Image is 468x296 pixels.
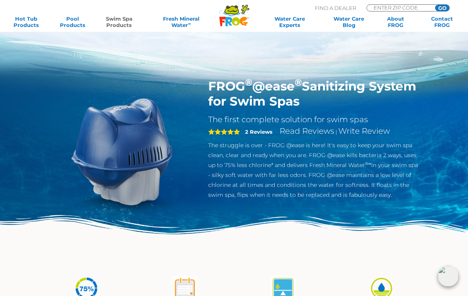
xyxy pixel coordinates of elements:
[148,15,215,28] a: Fresh MineralWater∞
[438,266,458,286] img: openIcon
[208,129,240,135] span: 5
[378,15,414,28] a: AboutFROG
[336,129,337,135] span: |
[295,77,302,88] sup: ®
[8,15,44,28] a: Hot TubProducts
[315,4,356,12] p: Find A Dealer
[188,21,191,26] sup: ∞
[101,15,137,28] a: Swim SpaProducts
[208,115,419,125] h2: The first complete solution for swim spas
[245,129,272,135] strong: 2 Reviews
[245,77,252,88] sup: ®
[365,161,372,166] sup: ®∞
[208,79,419,109] h1: FROG @ease Sanitizing System for Swim Spas
[331,15,367,28] a: Water CareBlog
[338,126,390,136] a: Write Review
[54,15,90,28] a: PoolProducts
[424,15,460,28] a: ContactFROG
[435,5,449,11] input: GO
[280,126,334,136] a: Read Reviews
[49,79,196,226] img: ss-@ease-hero.png
[373,5,426,10] input: Zip Code Form
[208,140,419,200] p: The struggle is over - FROG @ease is here! It's easy to keep your swim spa clean, clear and ready...
[259,15,320,28] a: Water CareExperts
